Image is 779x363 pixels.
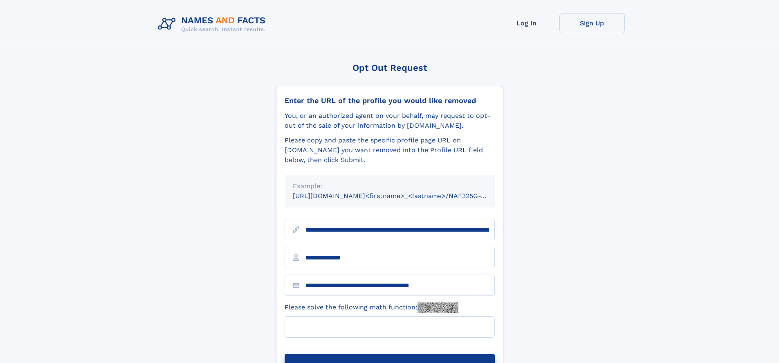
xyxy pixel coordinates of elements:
[293,181,487,191] div: Example:
[155,13,272,35] img: Logo Names and Facts
[285,135,495,165] div: Please copy and paste the specific profile page URL on [DOMAIN_NAME] you want removed into the Pr...
[276,63,503,73] div: Opt Out Request
[285,302,458,313] label: Please solve the following math function:
[285,96,495,105] div: Enter the URL of the profile you would like removed
[559,13,625,33] a: Sign Up
[293,192,510,200] small: [URL][DOMAIN_NAME]<firstname>_<lastname>/NAF325G-xxxxxxxx
[285,111,495,131] div: You, or an authorized agent on your behalf, may request to opt-out of the sale of your informatio...
[494,13,559,33] a: Log In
